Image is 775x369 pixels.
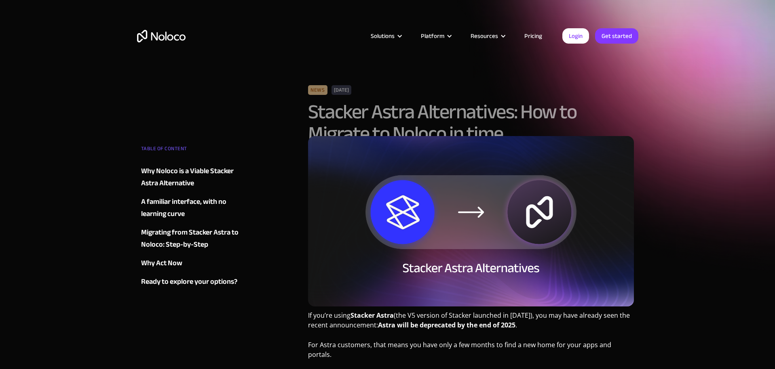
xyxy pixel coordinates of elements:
[460,31,514,41] div: Resources
[421,31,444,41] div: Platform
[514,31,552,41] a: Pricing
[562,28,589,44] a: Login
[351,311,394,320] strong: Stacker Astra
[371,31,395,41] div: Solutions
[141,276,237,288] div: Ready to explore your options?
[378,321,515,329] strong: Astra will be deprecated by the end of 2025
[141,165,239,189] a: Why Noloco is a Viable Stacker Astra Alternative
[137,30,186,42] a: home
[141,196,239,220] a: A familiar interface, with no learning curve
[141,276,239,288] a: Ready to explore your options?
[308,101,634,145] h1: Stacker Astra Alternatives: How to Migrate to Noloco in time
[141,226,239,251] a: Migrating from Stacker Astra to Noloco: Step-by-Step
[308,85,327,95] div: News
[361,31,411,41] div: Solutions
[141,257,239,269] a: Why Act Now
[331,85,351,95] div: [DATE]
[595,28,638,44] a: Get started
[411,31,460,41] div: Platform
[308,340,634,365] p: For Astra customers, that means you have only a few months to find a new home for your apps and p...
[471,31,498,41] div: Resources
[308,310,634,336] p: If you’re using (the V5 version of Stacker launched in [DATE]), you may have already seen the rec...
[141,143,239,159] div: TABLE OF CONTENT
[141,257,182,269] div: Why Act Now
